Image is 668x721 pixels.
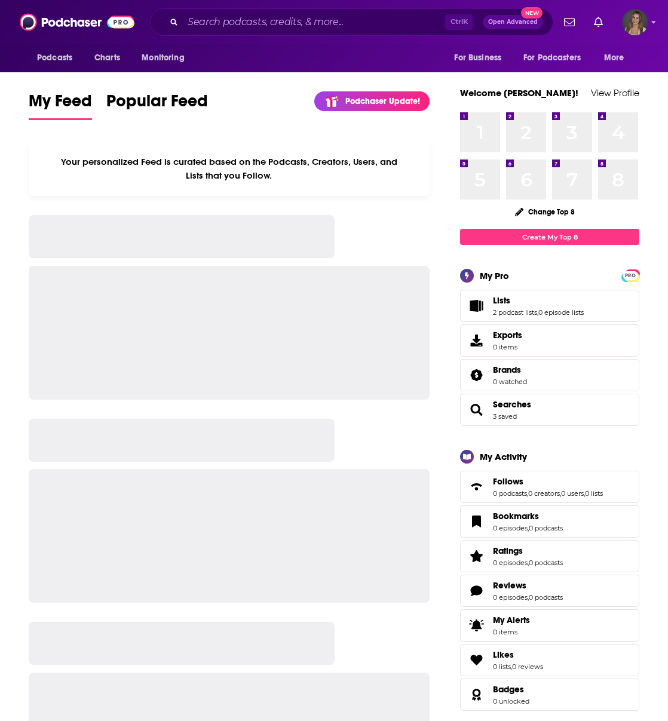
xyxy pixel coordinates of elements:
div: Search podcasts, credits, & more... [150,8,553,36]
a: PRO [623,271,638,280]
input: Search podcasts, credits, & more... [183,13,445,32]
div: My Pro [480,270,509,281]
span: Podcasts [37,50,72,66]
a: 0 episodes [493,559,528,567]
a: Popular Feed [106,91,208,120]
span: , [584,489,585,498]
a: Reviews [464,582,488,599]
a: 0 episodes [493,524,528,532]
div: Your personalized Feed is curated based on the Podcasts, Creators, Users, and Lists that you Follow. [29,142,430,196]
a: Lists [493,295,584,306]
span: , [527,489,528,498]
span: , [528,593,529,602]
a: Show notifications dropdown [589,12,608,32]
span: Lists [460,290,639,322]
button: Change Top 8 [508,204,582,219]
a: 0 episodes [493,593,528,602]
span: Lists [493,295,510,306]
button: open menu [133,47,200,69]
span: Reviews [493,580,526,591]
a: 0 unlocked [493,697,529,705]
span: Brands [460,359,639,391]
span: For Podcasters [523,50,581,66]
a: Exports [460,324,639,357]
a: Lists [464,297,488,314]
span: Popular Feed [106,91,208,118]
span: Ratings [460,540,639,572]
a: Ratings [493,545,563,556]
span: My Alerts [493,615,530,625]
a: Create My Top 8 [460,229,639,245]
span: Open Advanced [488,19,538,25]
a: 2 podcast lists [493,308,537,317]
span: Follows [493,476,523,487]
a: 0 episode lists [538,308,584,317]
a: 0 lists [493,662,511,671]
a: Bookmarks [464,513,488,530]
span: Exports [493,330,522,340]
div: My Activity [480,451,527,462]
a: 0 creators [528,489,560,498]
span: Logged in as hhughes [622,9,648,35]
span: My Alerts [464,617,488,634]
a: Follows [493,476,603,487]
a: Reviews [493,580,563,591]
a: Charts [87,47,127,69]
a: Follows [464,478,488,495]
span: Badges [460,679,639,711]
span: My Feed [29,91,92,118]
span: Monitoring [142,50,184,66]
span: Charts [94,50,120,66]
p: Podchaser Update! [345,96,420,106]
a: Show notifications dropdown [559,12,580,32]
a: Likes [464,652,488,668]
a: 3 saved [493,412,517,421]
span: Badges [493,684,524,695]
a: Badges [464,686,488,703]
img: Podchaser - Follow, Share and Rate Podcasts [20,11,134,33]
span: Exports [464,332,488,349]
a: Brands [464,367,488,383]
a: 0 podcasts [529,524,563,532]
button: open menu [596,47,639,69]
span: Ratings [493,545,523,556]
span: New [521,7,543,19]
a: Searches [493,399,531,410]
span: Bookmarks [460,505,639,538]
a: Badges [493,684,529,695]
span: , [537,308,538,317]
span: , [528,559,529,567]
span: , [560,489,561,498]
a: Bookmarks [493,511,563,521]
a: 0 users [561,489,584,498]
span: 0 items [493,343,522,351]
span: Searches [460,394,639,426]
a: 0 podcasts [529,593,563,602]
a: Brands [493,364,527,375]
span: , [528,524,529,532]
a: 0 podcasts [529,559,563,567]
a: Ratings [464,548,488,564]
span: Likes [493,649,514,660]
span: Reviews [460,575,639,607]
a: 0 watched [493,378,527,386]
button: Open AdvancedNew [483,15,543,29]
a: My Alerts [460,609,639,642]
span: For Business [454,50,501,66]
a: 0 lists [585,489,603,498]
span: Likes [460,644,639,676]
span: Bookmarks [493,511,539,521]
span: Ctrl K [445,14,473,30]
span: 0 items [493,628,530,636]
a: 0 reviews [512,662,543,671]
a: My Feed [29,91,92,120]
img: User Profile [622,9,648,35]
button: open menu [446,47,516,69]
a: 0 podcasts [493,489,527,498]
a: View Profile [591,87,639,99]
span: Brands [493,364,521,375]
